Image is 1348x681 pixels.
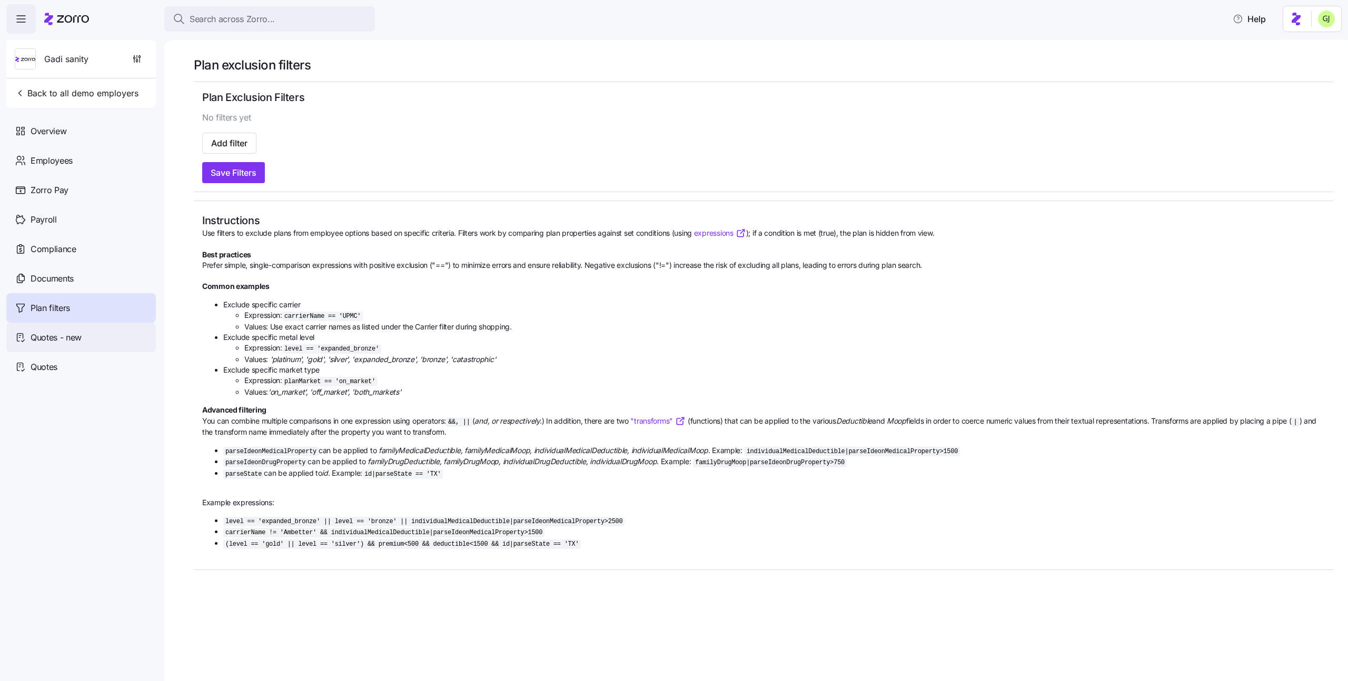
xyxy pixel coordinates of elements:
a: Overview [6,116,156,146]
img: Employer logo [15,49,35,70]
span: Use filters to exclude plans from employee options based on specific criteria. Filters work by co... [202,228,1325,557]
li: Expression: [244,310,1325,322]
a: Payroll [6,205,156,234]
li: Values: [244,354,1325,365]
a: "transforms" [630,416,686,426]
span: Zorro Pay [31,184,68,197]
span: Compliance [31,243,76,256]
li: Exclude specific market type [223,365,1325,397]
code: parseIdeonDrugProperty [223,458,308,467]
span: Back to all demo employers [15,87,138,99]
code: carrierName != 'Ambetter' && individualMedicalDeductible|parseIdeonMedicalProperty > 1500 [223,528,544,537]
b: Advanced filtering [202,405,266,414]
a: Quotes [6,352,156,382]
code: carrierName == 'UPMC' [282,312,363,321]
button: Search across Zorro... [164,6,375,32]
li: Values: Use exact carrier names as listed under the Carrier filter during shopping. [244,322,1325,332]
a: expressions [694,228,746,238]
a: Compliance [6,234,156,264]
i: id [322,468,328,477]
span: No filters yet [202,111,251,124]
code: (level == 'gold' || level == 'silver') && premium < 500 && deductible < 1500 && id|parseState == ... [223,539,581,549]
i: familyDrugDeductible, familyDrugMoop, individualDrugDeductible, individualDrugMoop [366,457,657,466]
li: can be applied to . Example: [223,456,1325,468]
i: and, or respectively. [474,416,541,425]
a: Plan filters [6,293,156,323]
code: level == 'expanded_bronze' [282,344,381,354]
button: Help [1224,8,1274,29]
span: Documents [31,272,74,285]
li: can be applied to . Example: [223,445,1325,457]
button: Back to all demo employers [11,83,143,104]
code: parseState [223,469,264,479]
li: Expression: [244,375,1325,387]
span: Gadi sanity [44,53,88,66]
span: Search across Zorro... [190,13,275,26]
h1: Plan exclusion filters [194,57,1333,73]
i: Moop [887,416,906,425]
li: Exclude specific metal level [223,332,1325,365]
span: Help [1233,13,1266,25]
a: Quotes - new [6,323,156,352]
span: Save Filters [211,166,256,179]
code: planMarket == 'on_market' [282,377,378,386]
img: b91c5c9db8bb9f3387758c2d7cf845d3 [1318,11,1335,27]
b: Common examples [202,282,270,291]
span: Quotes - new [31,331,82,344]
code: &&, || [446,417,472,427]
code: | [1292,417,1300,427]
i: familyMedicalDeductible, familyMedicalMoop, individualMedicalDeductible, individualMedicalMoop [376,446,708,455]
span: Payroll [31,213,57,226]
i: Deductible [836,416,872,425]
i: 'on_market', 'off_market', 'both_markets' [268,387,401,396]
code: parseIdeonMedicalProperty [223,447,319,456]
button: Save Filters [202,162,265,183]
a: Documents [6,264,156,293]
span: Add filter [211,137,247,149]
i: 'platinum', 'gold', 'silver', 'expanded_bronze', 'bronze', 'catastrophic' [270,355,496,364]
span: Quotes [31,360,57,374]
li: Expression: [244,343,1325,354]
code: id|parseState == 'TX' [362,469,443,479]
a: Zorro Pay [6,175,156,205]
h2: Plan Exclusion Filters [202,91,1325,105]
h2: Instructions [202,214,1325,228]
button: Add filter [202,133,256,154]
li: Exclude specific carrier [223,299,1325,332]
a: Employees [6,146,156,175]
code: level == 'expanded_bronze' || level == 'bronze' || individualMedicalDeductible|parseIdeonMedicalP... [223,517,625,526]
span: Employees [31,154,73,167]
code: familyDrugMoop|parseIdeonDrugProperty > 750 [693,458,847,467]
span: Plan filters [31,302,70,315]
span: Overview [31,125,66,138]
li: can be applied to . Example: [223,468,1325,479]
code: individualMedicalDeductible|parseIdeonMedicalProperty > 1500 [745,447,960,456]
b: Best practices [202,250,251,259]
li: Values: [244,387,1325,397]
